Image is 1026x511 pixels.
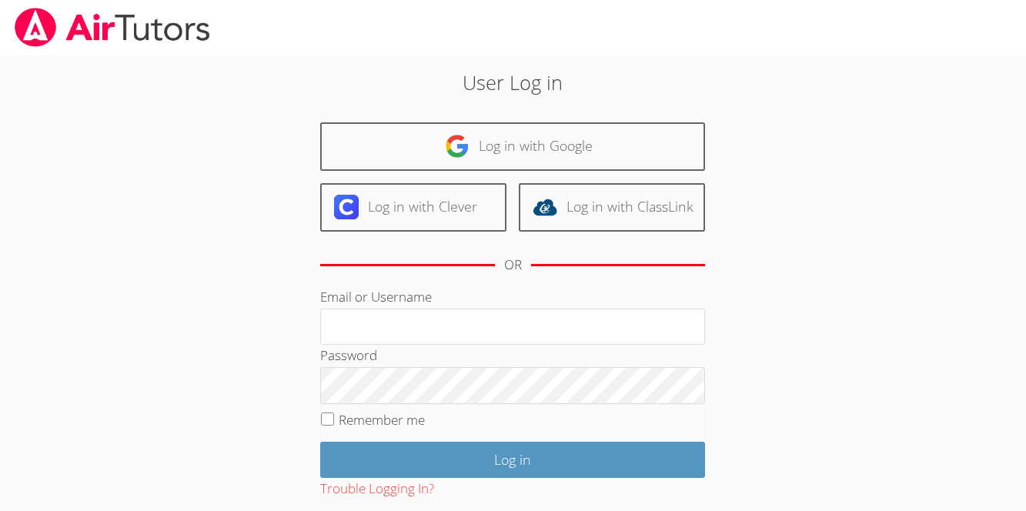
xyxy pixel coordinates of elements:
label: Email or Username [320,288,432,306]
img: google-logo-50288ca7cdecda66e5e0955fdab243c47b7ad437acaf1139b6f446037453330a.svg [445,134,470,159]
img: clever-logo-6eab21bc6e7a338710f1a6ff85c0baf02591cd810cc4098c63d3a4b26e2feb20.svg [334,195,359,219]
label: Remember me [339,411,425,429]
label: Password [320,346,377,364]
img: classlink-logo-d6bb404cc1216ec64c9a2012d9dc4662098be43eaf13dc465df04b49fa7ab582.svg [533,195,557,219]
input: Log in [320,442,705,478]
a: Log in with Google [320,122,705,171]
a: Log in with ClassLink [519,183,705,232]
a: Log in with Clever [320,183,506,232]
img: airtutors_banner-c4298cdbf04f3fff15de1276eac7730deb9818008684d7c2e4769d2f7ddbe033.png [13,8,212,47]
h2: User Log in [236,68,790,97]
button: Trouble Logging In? [320,478,434,500]
div: OR [504,254,522,276]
